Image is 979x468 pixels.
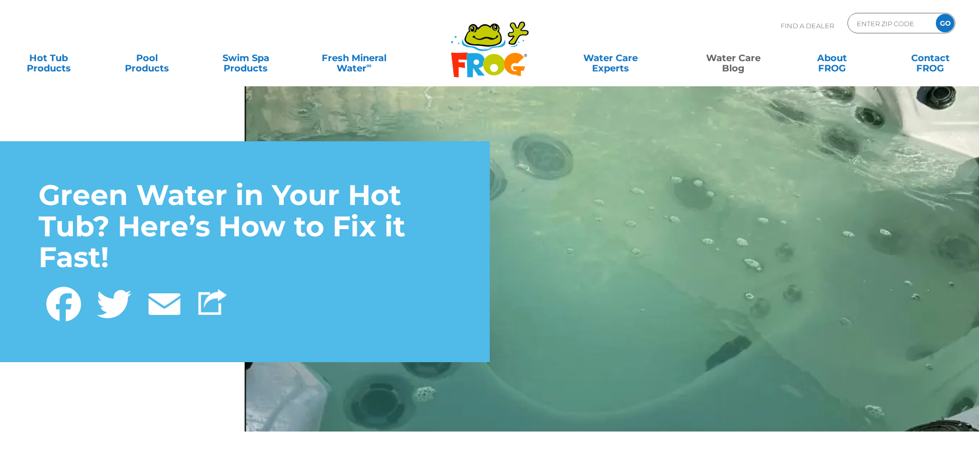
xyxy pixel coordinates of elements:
a: Twitter [89,281,139,324]
a: Fresh MineralWater∞ [306,48,402,68]
a: Swim SpaProducts [208,48,284,68]
a: ContactFROG [892,48,969,68]
a: PoolProducts [109,48,186,68]
input: GO [936,14,954,32]
a: AboutFROG [793,48,870,68]
a: Hot TubProducts [10,48,87,68]
a: Email [139,281,190,324]
a: Facebook [39,281,89,324]
a: Water CareExperts [548,48,673,68]
sup: ∞ [366,61,372,69]
a: Water CareBlog [695,48,771,68]
h1: Green Water in Your Hot Tub? Here’s How to Fix it Fast! [39,180,451,273]
input: Zip Code Form [856,16,925,31]
img: Share [198,289,227,315]
p: Find A Dealer [781,13,834,39]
